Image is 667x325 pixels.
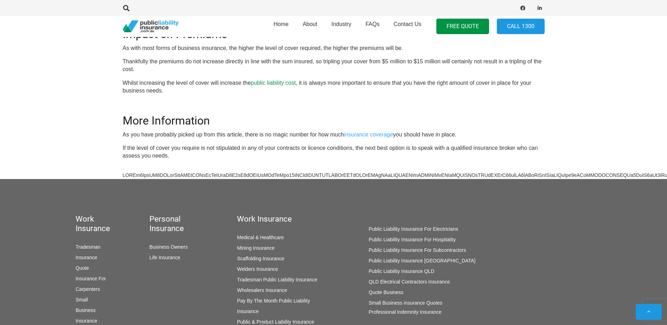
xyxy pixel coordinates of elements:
[237,245,275,251] a: Mining Insurance
[369,226,458,232] a: Public Liability Insurance For Electricians
[123,144,545,160] p: If the level of cover you require is not stipulated in any of your contracts or licence condition...
[369,309,442,315] a: Professional Indemnity Insurance
[123,79,545,95] p: Whilst increasing the level of cover will increase the , it is always more important to ensure th...
[237,235,284,240] a: Medical & Healthcare
[436,19,489,34] a: FREE QUOTE
[237,214,328,224] h5: Work Insurance
[497,19,545,34] a: Call 1300
[365,21,379,27] span: FAQs
[149,214,197,233] h5: Personal Insurance
[324,14,358,39] a: Industry
[76,244,100,271] a: Tradesman Insurance Quote
[296,14,325,39] a: About
[237,319,314,325] a: Public & Product Liability Insurance
[149,244,188,260] a: Business Owners Life Insurance
[123,171,545,179] div: LOREm6IpsUM8DOLorSitAMEtCONsEcTetUraD8E2sE8dOEIUsMOdTeMpo15iNCIdIDUNTUTLABOrEETdOLOrEMAgNAaLIQUAE...
[369,300,442,306] a: Small Business insurance Quotes
[123,20,179,33] a: pli_logotransparent
[386,14,428,39] a: Contact Us
[237,287,287,293] a: Wholesalers Insurance
[369,258,476,263] a: Public Liability Insurance [GEOGRAPHIC_DATA]
[393,21,421,27] span: Contact Us
[123,58,545,74] p: Thankfully the premiums do not increase directly in line with the sum insured, so tripling your c...
[76,214,109,233] h5: Work Insurance
[369,289,404,295] a: Quote Business
[303,21,318,27] span: About
[369,237,456,242] a: Public Liability Insurance For Hospitality
[344,132,393,138] a: insurance coverage
[358,14,386,39] a: FAQs
[535,3,545,13] a: LinkedIn
[369,279,450,285] a: QLD Electrical Contractors Insurance
[237,256,284,261] a: Scaffolding Insurance
[123,44,545,52] p: As with most forms of business insurance, the higher the level of cover required, the higher the ...
[267,14,296,39] a: Home
[369,214,504,224] h5: Work Insurance
[123,106,545,127] h2: More Information
[123,131,545,139] p: As you have probably picked up from this article, there is no magic number for how much you shoul...
[274,21,289,27] span: Home
[76,276,106,292] a: Insurance For Carpenters
[251,80,296,86] a: public liability cost
[331,21,351,27] span: Industry
[518,3,528,13] a: Facebook
[120,5,134,11] a: Search
[369,247,466,253] a: Public Liability Insurance For Subcontractors
[237,277,317,282] a: Tradesman Public Liability Insurance
[369,268,435,274] a: Public Liability Insurance QLD
[237,266,278,272] a: Welders Insurance
[636,304,662,320] a: Back to top
[237,298,310,314] a: Pay By The Month Public Liability Insurance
